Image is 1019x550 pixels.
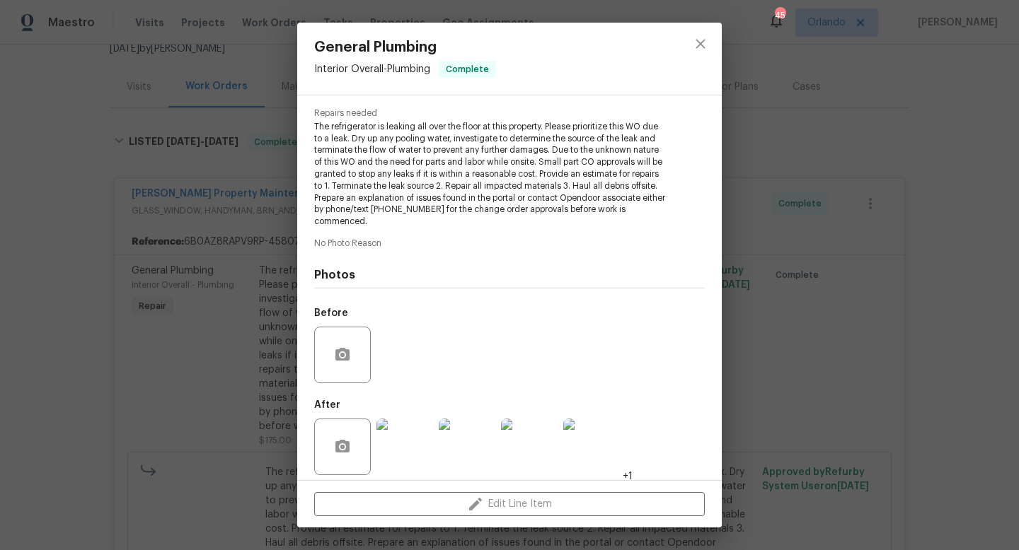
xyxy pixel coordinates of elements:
span: +1 [623,469,633,484]
h5: Before [314,308,348,318]
span: Repairs needed [314,109,705,118]
span: The refrigerator is leaking all over the floor at this property. Please prioritize this WO due to... [314,121,666,228]
div: 45 [775,8,785,23]
h5: After [314,400,340,410]
span: Complete [440,62,495,76]
button: close [684,27,718,61]
span: General Plumbing [314,40,496,55]
span: Interior Overall - Plumbing [314,64,430,74]
span: No Photo Reason [314,239,705,248]
h4: Photos [314,268,705,282]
